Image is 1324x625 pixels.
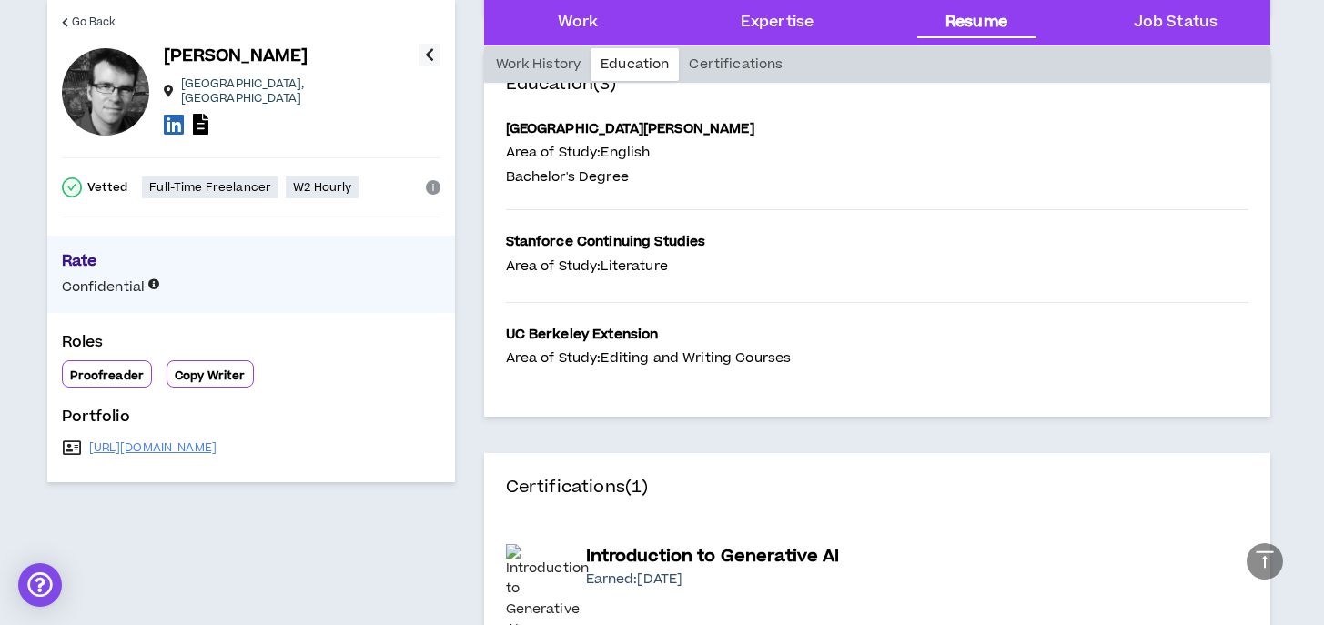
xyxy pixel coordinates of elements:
p: Full-Time Freelancer [149,180,271,195]
p: W2 Hourly [293,180,351,195]
h4: Education (3) [506,72,1248,97]
span: Go Back [72,14,116,31]
p: [PERSON_NAME] [164,44,308,69]
span: info-circle [426,180,440,195]
div: Education [591,48,679,81]
p: Introduction to Generative AI [586,544,1248,570]
div: Expertise [741,11,814,35]
a: [URL][DOMAIN_NAME] [89,440,217,455]
p: Bachelor's Degree [506,167,754,187]
div: Open Intercom Messenger [18,563,62,607]
p: Proofreader [70,368,145,383]
div: Work [558,11,599,35]
p: Rate [62,250,440,277]
span: vertical-align-top [1254,549,1276,570]
h4: Certifications (1) [506,475,1248,522]
p: Area of Study: Editing and Writing Courses [506,348,792,368]
p: Earned: [DATE] [586,570,1248,590]
div: Work History [486,48,591,81]
p: UC Berkeley Extension [506,325,792,345]
p: Roles [62,331,440,360]
p: Area of Study: English [506,143,754,163]
p: [GEOGRAPHIC_DATA] , [GEOGRAPHIC_DATA] [181,76,419,106]
p: Confidential [62,277,160,297]
p: [GEOGRAPHIC_DATA][PERSON_NAME] [506,119,754,139]
p: Vetted [87,180,128,195]
span: check-circle [62,177,82,197]
p: Stanforce Continuing Studies [506,232,706,252]
div: Job Status [1134,11,1218,35]
div: Daniel A. [62,48,149,136]
div: Certifications [679,48,793,81]
p: Copy Writer [175,368,246,383]
p: Portfolio [62,406,440,435]
div: Resume [945,11,1007,35]
p: Area of Study: Literature [506,257,706,277]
